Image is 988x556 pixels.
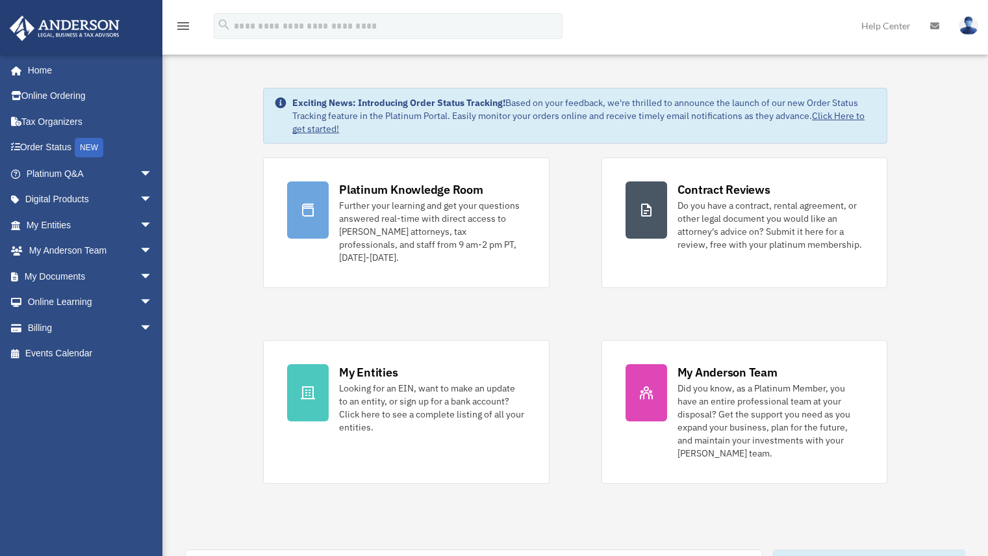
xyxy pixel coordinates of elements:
span: arrow_drop_down [140,212,166,239]
a: Order StatusNEW [9,135,172,161]
a: Events Calendar [9,341,172,367]
img: User Pic [959,16,978,35]
div: Platinum Knowledge Room [339,181,483,198]
div: My Anderson Team [678,364,778,380]
i: menu [175,18,191,34]
div: My Entities [339,364,398,380]
span: arrow_drop_down [140,187,166,213]
div: Further your learning and get your questions answered real-time with direct access to [PERSON_NAM... [339,199,525,264]
a: Digital Productsarrow_drop_down [9,187,172,213]
a: My Anderson Team Did you know, as a Platinum Member, you have an entire professional team at your... [602,340,887,484]
div: Based on your feedback, we're thrilled to announce the launch of our new Order Status Tracking fe... [292,96,876,135]
img: Anderson Advisors Platinum Portal [6,16,123,41]
div: Contract Reviews [678,181,770,198]
span: arrow_drop_down [140,315,166,341]
a: Online Ordering [9,83,172,109]
a: Tax Organizers [9,109,172,135]
span: arrow_drop_down [140,263,166,290]
a: Platinum Q&Aarrow_drop_down [9,161,172,187]
a: Online Learningarrow_drop_down [9,289,172,315]
div: Looking for an EIN, want to make an update to an entity, or sign up for a bank account? Click her... [339,382,525,434]
a: menu [175,23,191,34]
span: arrow_drop_down [140,161,166,187]
a: My Entities Looking for an EIN, want to make an update to an entity, or sign up for a bank accoun... [263,340,549,484]
i: search [217,18,231,32]
a: My Anderson Teamarrow_drop_down [9,238,172,264]
a: Home [9,57,166,83]
a: My Entitiesarrow_drop_down [9,212,172,238]
span: arrow_drop_down [140,238,166,265]
a: Contract Reviews Do you have a contract, rental agreement, or other legal document you would like... [602,157,887,288]
div: Do you have a contract, rental agreement, or other legal document you would like an attorney's ad... [678,199,863,251]
div: Did you know, as a Platinum Member, you have an entire professional team at your disposal? Get th... [678,382,863,460]
span: arrow_drop_down [140,289,166,316]
a: My Documentsarrow_drop_down [9,263,172,289]
a: Billingarrow_drop_down [9,315,172,341]
strong: Exciting News: Introducing Order Status Tracking! [292,97,505,109]
a: Click Here to get started! [292,110,865,135]
div: NEW [75,138,103,157]
a: Platinum Knowledge Room Further your learning and get your questions answered real-time with dire... [263,157,549,288]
